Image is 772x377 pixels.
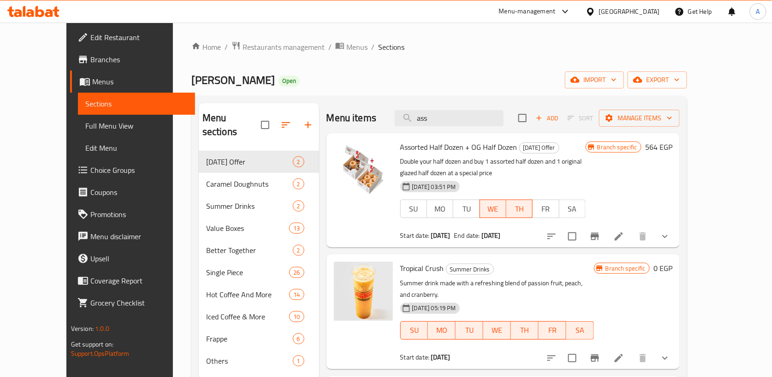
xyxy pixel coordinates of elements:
b: [DATE] [481,230,501,242]
a: Edit menu item [613,353,624,364]
button: TU [456,321,483,340]
div: Single Piece [206,267,290,278]
button: WE [483,321,511,340]
div: items [289,289,304,300]
span: Edit Restaurant [90,32,188,43]
span: SU [404,202,423,216]
span: Menus [92,76,188,87]
a: Menus [70,71,196,93]
button: FR [532,200,559,218]
span: TH [515,324,535,337]
button: show more [654,347,676,369]
span: SA [570,324,590,337]
a: Choice Groups [70,159,196,181]
button: export [628,71,687,88]
span: Sections [378,41,404,53]
div: Iced Coffee & More10 [199,306,319,328]
div: items [293,156,304,167]
span: TU [459,324,480,337]
span: Summer Drinks [206,200,293,212]
span: Summer Drinks [446,264,493,275]
div: Summer Drinks2 [199,195,319,217]
span: Version: [71,323,94,335]
span: Promotions [90,209,188,220]
a: Full Menu View [78,115,196,137]
span: [DATE] 05:19 PM [409,304,460,312]
span: Sections [85,98,188,109]
a: Coupons [70,181,196,203]
div: Caramel Doughnuts2 [199,173,319,195]
span: [PERSON_NAME] [191,70,275,90]
div: Others [206,355,293,366]
div: Frappe6 [199,328,319,350]
span: [DATE] 03:51 PM [409,183,460,191]
div: Value Boxes13 [199,217,319,239]
span: 1.0.0 [95,323,109,335]
div: [DATE] Offer2 [199,151,319,173]
input: search [395,110,504,126]
span: Coupons [90,187,188,198]
div: Others1 [199,350,319,372]
a: Restaurants management [232,41,325,53]
button: FR [539,321,566,340]
span: MO [431,202,450,216]
span: Manage items [606,112,672,124]
div: Summer Drinks [446,264,494,275]
img: Assorted Half Dozen + OG Half Dozen [334,141,393,200]
span: WE [484,202,503,216]
button: TU [453,200,480,218]
div: Menu-management [499,6,556,17]
span: 10 [290,312,303,321]
button: SA [566,321,594,340]
button: Branch-specific-item [584,225,606,247]
span: Menu disclaimer [90,231,188,242]
span: 26 [290,268,303,277]
span: Edit Menu [85,142,188,153]
div: items [289,223,304,234]
span: TU [457,202,476,216]
span: Select section [513,108,532,128]
button: delete [632,225,654,247]
div: items [293,178,304,189]
span: Branches [90,54,188,65]
span: Add item [532,111,562,125]
li: / [225,41,228,53]
span: Better Together [206,245,293,256]
span: Restaurants management [243,41,325,53]
span: Value Boxes [206,223,290,234]
a: Upsell [70,247,196,270]
span: Iced Coffee & More [206,311,290,322]
div: Wednesday Offer [206,156,293,167]
span: 14 [290,290,303,299]
button: MO [427,200,453,218]
span: Menus [346,41,368,53]
a: Home [191,41,221,53]
div: Hot Coffee And More14 [199,283,319,306]
div: items [289,267,304,278]
button: MO [428,321,456,340]
span: 2 [293,202,304,211]
span: TH [510,202,529,216]
h6: 564 EGP [645,141,672,153]
span: A [756,6,760,17]
button: sort-choices [540,347,563,369]
span: SU [404,324,425,337]
span: Caramel Doughnuts [206,178,293,189]
span: WE [487,324,507,337]
span: 2 [293,246,304,255]
button: show more [654,225,676,247]
span: Tropical Crush [400,261,444,275]
span: SA [563,202,582,216]
div: Better Together2 [199,239,319,261]
span: Add [534,113,559,124]
img: Tropical Crush [334,262,393,321]
span: Frappe [206,333,293,344]
span: MO [432,324,452,337]
li: / [328,41,332,53]
button: Add [532,111,562,125]
a: Branches [70,48,196,71]
span: 13 [290,224,303,233]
